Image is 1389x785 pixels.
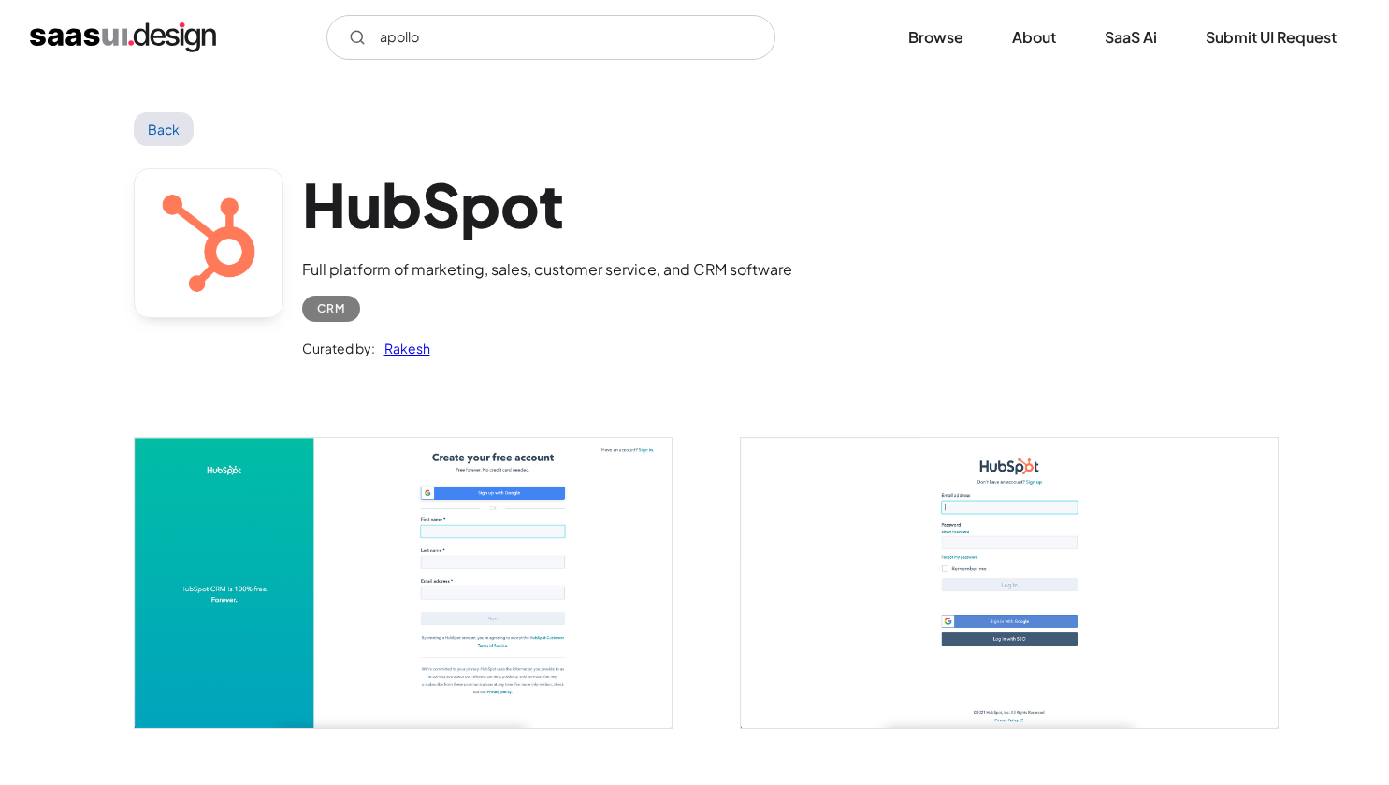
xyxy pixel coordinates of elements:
[886,17,986,58] a: Browse
[326,15,775,60] input: Search UI designs you're looking for...
[375,337,430,359] a: Rakesh
[302,258,792,281] div: Full platform of marketing, sales, customer service, and CRM software
[302,168,792,240] h1: HubSpot
[134,112,195,146] a: Back
[1082,17,1179,58] a: SaaS Ai
[135,438,672,727] a: open lightbox
[302,337,375,359] div: Curated by:
[1183,17,1359,58] a: Submit UI Request
[326,15,775,60] form: Email Form
[30,22,216,52] a: home
[135,438,672,727] img: 6018af9b1474bdeae3bf54d8_HubSpot-create-account.jpg
[990,17,1078,58] a: About
[741,438,1278,727] img: 6018af9b9614ec318a8533a9_HubSpot-login.jpg
[317,298,345,320] div: CRM
[741,438,1278,727] a: open lightbox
